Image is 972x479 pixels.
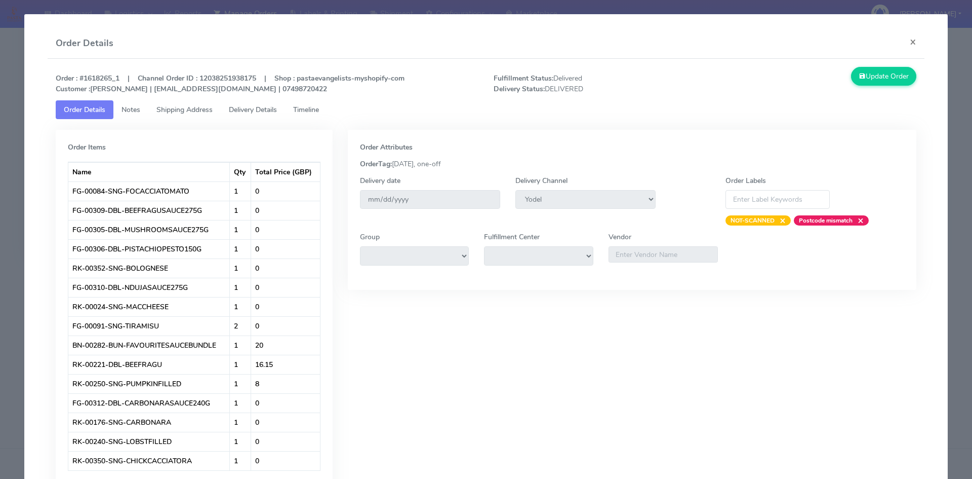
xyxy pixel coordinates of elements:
td: 1 [230,432,251,451]
td: FG-00091-SNG-TIRAMISU [68,316,230,336]
td: 0 [251,451,320,470]
td: 0 [251,297,320,316]
td: FG-00084-SNG-FOCACCIATOMATO [68,181,230,201]
td: FG-00306-DBL-PISTACHIOPESTO150G [68,239,230,259]
span: Delivery Details [229,105,277,115]
td: 20 [251,336,320,355]
td: 1 [230,355,251,374]
label: Order Labels [725,175,766,186]
span: Notes [121,105,140,115]
td: 1 [230,297,251,316]
td: 0 [251,201,320,220]
th: Total Price (GBP) [251,162,320,181]
strong: Delivery Status: [494,84,545,94]
td: 1 [230,451,251,470]
td: FG-00309-DBL-BEEFRAGUSAUCE275G [68,201,230,220]
strong: Customer : [56,84,90,94]
td: 1 [230,201,251,220]
td: 0 [251,413,320,432]
strong: Order Items [68,142,106,152]
span: Order Details [64,105,105,115]
td: RK-00240-SNG-LOBSTFILLED [68,432,230,451]
strong: OrderTag: [360,159,392,169]
td: 0 [251,220,320,239]
td: BN-00282-BUN-FAVOURITESAUCEBUNDLE [68,336,230,355]
label: Delivery Channel [515,175,568,186]
td: 0 [251,393,320,413]
td: 1 [230,259,251,278]
th: Name [68,162,230,181]
td: RK-00350-SNG-CHICKCACCIATORA [68,451,230,470]
td: FG-00305-DBL-MUSHROOMSAUCE275G [68,220,230,239]
td: 16.15 [251,355,320,374]
label: Vendor [609,232,631,242]
span: Shipping Address [156,105,213,115]
td: 0 [251,239,320,259]
td: 1 [230,220,251,239]
button: Close [902,28,924,55]
input: Enter Vendor Name [609,246,718,263]
td: 0 [251,432,320,451]
span: × [775,215,786,226]
td: 1 [230,374,251,393]
span: Delivered DELIVERED [486,73,705,94]
button: Update Order [851,67,917,86]
span: × [853,215,864,226]
strong: NOT-SCANNED [731,216,775,225]
td: RK-00352-SNG-BOLOGNESE [68,259,230,278]
ul: Tabs [56,100,917,119]
strong: Fulfillment Status: [494,73,553,83]
td: 0 [251,316,320,336]
td: RK-00176-SNG-CARBONARA [68,413,230,432]
td: RK-00221-DBL-BEEFRAGU [68,355,230,374]
label: Delivery date [360,175,400,186]
td: 1 [230,181,251,201]
td: RK-00024-SNG-MACCHEESE [68,297,230,316]
span: Timeline [293,105,319,115]
td: 1 [230,336,251,355]
td: 1 [230,278,251,297]
div: [DATE], one-off [352,159,912,169]
label: Group [360,232,380,242]
h4: Order Details [56,36,113,50]
td: RK-00250-SNG-PUMPKINFILLED [68,374,230,393]
td: 2 [230,316,251,336]
td: 0 [251,259,320,278]
strong: Order Attributes [360,142,413,152]
td: 0 [251,181,320,201]
td: FG-00310-DBL-NDUJASAUCE275G [68,278,230,297]
th: Qty [230,162,251,181]
td: 1 [230,393,251,413]
strong: Order : #1618265_1 | Channel Order ID : 12038251938175 | Shop : pastaevangelists-myshopify-com [P... [56,73,404,94]
td: 1 [230,239,251,259]
td: FG-00312-DBL-CARBONARASAUCE240G [68,393,230,413]
td: 8 [251,374,320,393]
strong: Postcode mismatch [799,216,853,225]
td: 0 [251,278,320,297]
td: 1 [230,413,251,432]
input: Enter Label Keywords [725,190,830,209]
label: Fulfillment Center [484,232,540,242]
